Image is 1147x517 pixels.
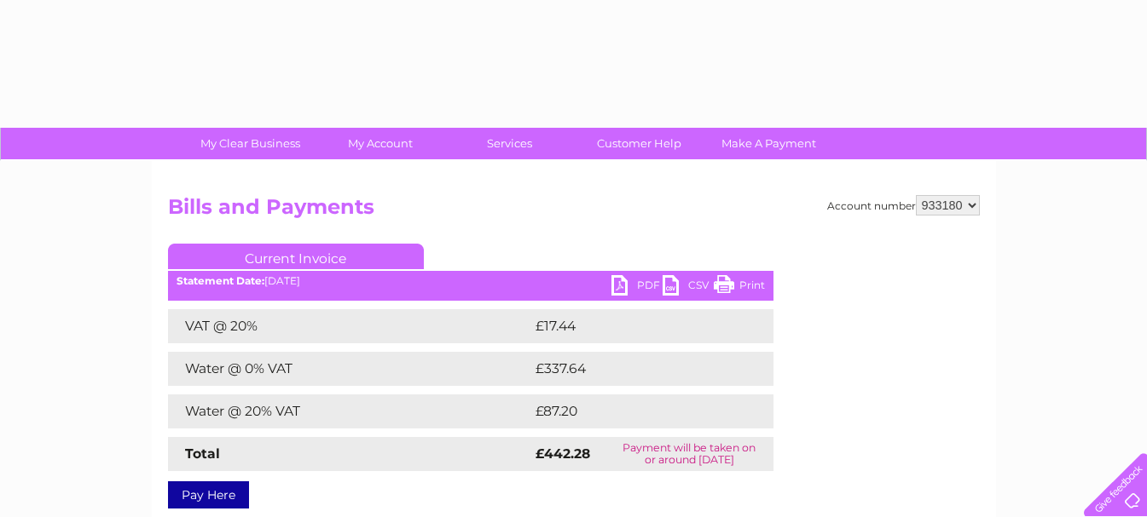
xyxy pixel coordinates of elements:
a: My Clear Business [180,128,321,159]
td: Water @ 20% VAT [168,394,531,428]
div: Account number [827,195,980,215]
td: £17.44 [531,309,738,343]
b: Statement Date: [177,274,264,287]
td: £337.64 [531,352,743,386]
a: Make A Payment [698,128,839,159]
a: PDF [611,275,663,300]
a: My Account [310,128,450,159]
h2: Bills and Payments [168,195,980,227]
a: Current Invoice [168,244,424,269]
td: £87.20 [531,394,739,428]
a: Print [714,275,765,300]
a: Services [439,128,580,159]
a: Customer Help [569,128,710,159]
td: Water @ 0% VAT [168,352,531,386]
div: [DATE] [168,275,773,287]
strong: £442.28 [536,445,590,462]
strong: Total [185,445,220,462]
a: Pay Here [168,481,249,508]
a: CSV [663,275,714,300]
td: VAT @ 20% [168,309,531,343]
td: Payment will be taken on or around [DATE] [605,437,773,471]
